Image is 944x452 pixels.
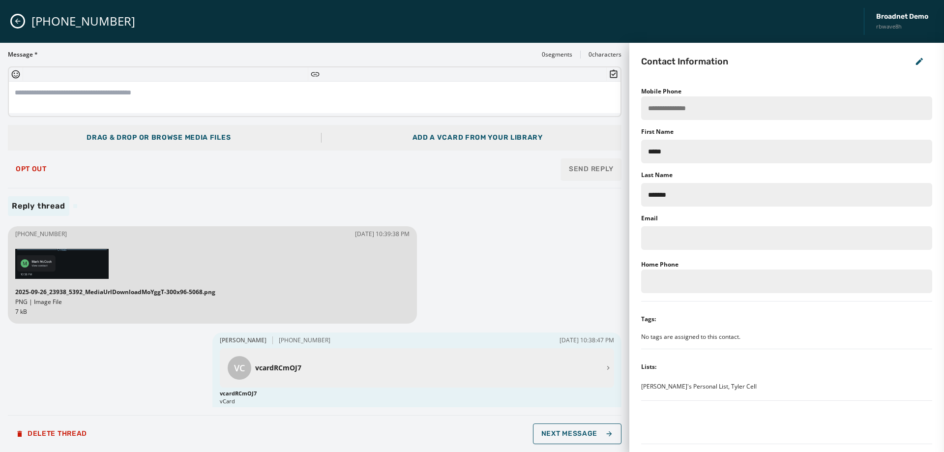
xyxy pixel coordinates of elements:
button: Insert Short Link [310,69,320,79]
span: Send Reply [569,164,614,174]
div: Tags: [641,315,656,323]
span: Delete Thread [16,430,87,438]
span: [PHONE_NUMBER] [279,336,330,344]
p: 7 kB [15,308,410,316]
p: PNG | Image File [15,298,410,306]
div: Lists: [641,363,656,371]
span: Reply thread [8,196,69,216]
h2: Contact Information [641,55,728,68]
p: vCard [220,397,614,405]
span: [PHONE_NUMBER] [15,230,67,238]
span: VC [234,361,245,375]
button: Next Message [533,423,621,444]
label: First Name [641,128,674,136]
span: 0 segments [542,51,572,59]
span: [PERSON_NAME] [220,336,266,344]
label: Email [641,214,658,222]
button: Send Reply [561,158,621,180]
span: Next Message [541,430,613,438]
div: No tags are assigned to this contact. [641,333,932,341]
span: Drag & Drop or browse media files [87,133,231,142]
span: Broadnet Demo [876,12,928,22]
button: Delete Thread [8,424,95,444]
span: [DATE] 10:38:47 PM [560,336,614,344]
label: Last Name [641,171,673,179]
button: Insert Survey [609,69,619,79]
img: Thumbnail [15,249,109,279]
div: Add a vCard from your library [413,133,543,143]
span: 0 characters [589,51,621,59]
span: [DATE] 10:39:38 PM [355,230,410,238]
p: 88 kB [220,405,614,413]
p: vcardRCmOJ7 [220,390,614,397]
span: [PHONE_NUMBER] [31,13,135,29]
p: vcardRCmOJ7 [255,363,600,373]
label: Mobile Phone [641,87,681,95]
p: 2025-09-26_23938_5392_MediaUrlDownloadMoYggT-300x96-5068.png [15,288,410,296]
span: rbwave8h [876,23,928,31]
span: [PERSON_NAME]'s Personal List, Tyler Cell [641,383,757,391]
label: Home Phone [641,260,678,269]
